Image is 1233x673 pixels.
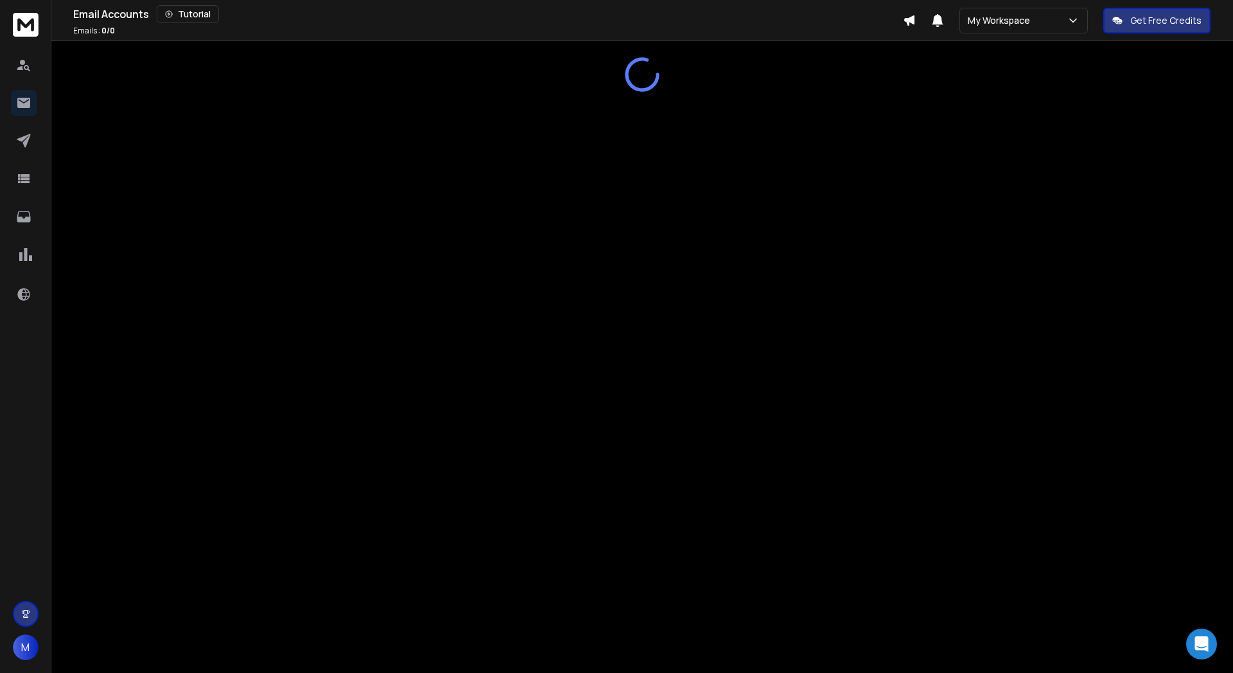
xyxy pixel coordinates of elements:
[13,634,39,660] button: M
[157,5,219,23] button: Tutorial
[1130,14,1202,27] p: Get Free Credits
[1186,629,1217,660] div: Open Intercom Messenger
[73,5,903,23] div: Email Accounts
[1103,8,1211,33] button: Get Free Credits
[101,25,115,36] span: 0 / 0
[968,14,1035,27] p: My Workspace
[73,26,115,36] p: Emails :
